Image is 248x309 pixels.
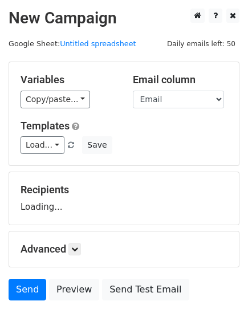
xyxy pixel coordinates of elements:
[9,39,136,48] small: Google Sheet:
[102,279,189,300] a: Send Test Email
[9,9,239,28] h2: New Campaign
[21,184,227,196] h5: Recipients
[21,184,227,213] div: Loading...
[60,39,136,48] a: Untitled spreadsheet
[21,74,116,86] h5: Variables
[21,91,90,108] a: Copy/paste...
[133,74,228,86] h5: Email column
[49,279,99,300] a: Preview
[9,279,46,300] a: Send
[191,254,248,309] iframe: Chat Widget
[82,136,112,154] button: Save
[21,243,227,255] h5: Advanced
[163,38,239,50] span: Daily emails left: 50
[163,39,239,48] a: Daily emails left: 50
[21,136,64,154] a: Load...
[21,120,70,132] a: Templates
